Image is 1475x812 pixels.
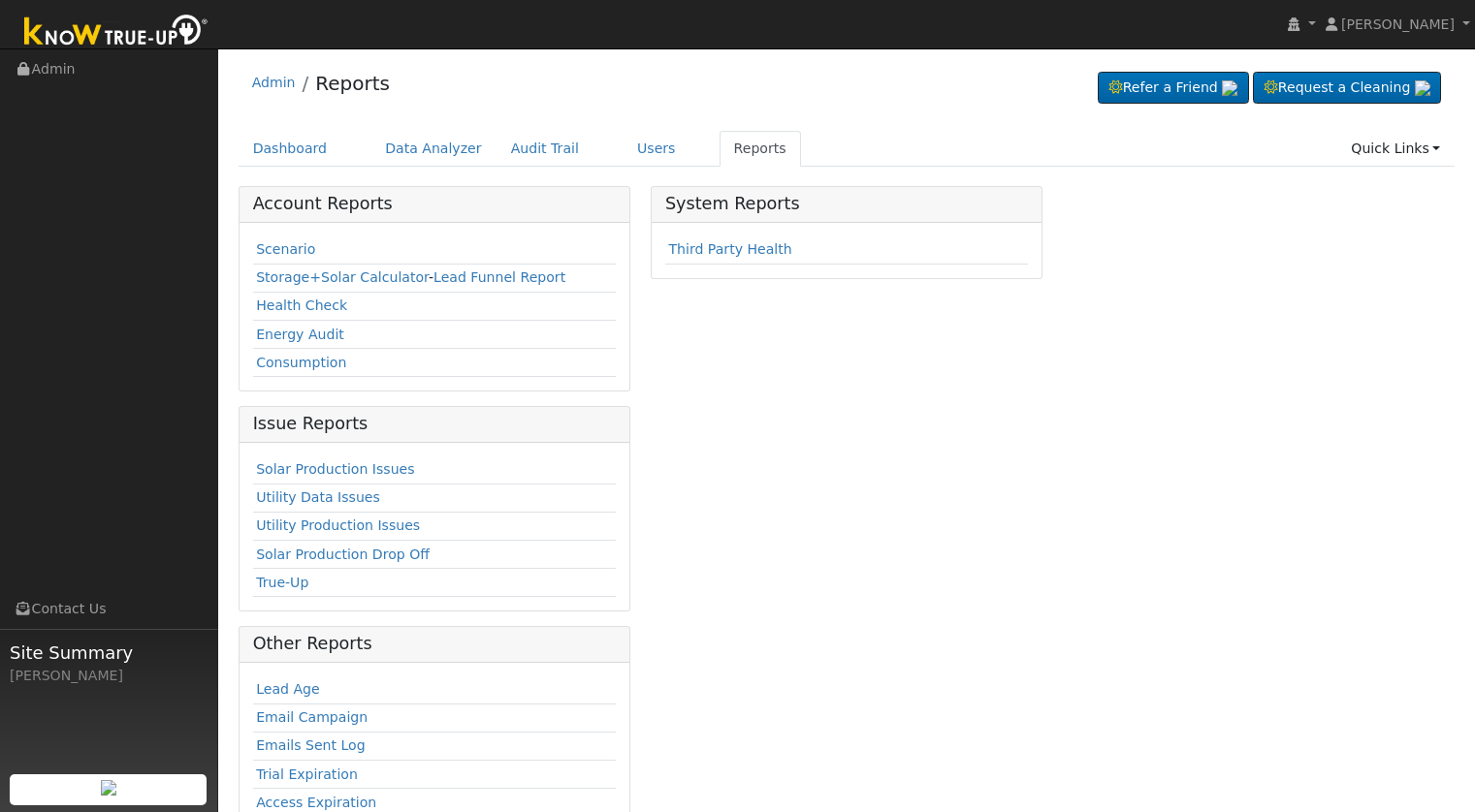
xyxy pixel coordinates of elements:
[1341,16,1455,32] span: [PERSON_NAME]
[256,327,344,342] a: Energy Audit
[256,681,320,697] a: Lead Age
[101,780,116,796] img: retrieve
[10,666,208,686] div: [PERSON_NAME]
[253,414,616,434] h5: Issue Reports
[15,11,218,54] img: Know True-Up
[256,547,430,562] a: Solar Production Drop Off
[256,575,308,590] a: True-Up
[315,72,390,95] a: Reports
[10,640,208,666] span: Site Summary
[1253,72,1441,105] a: Request a Cleaning
[665,194,1028,214] h5: System Reports
[239,131,342,167] a: Dashboard
[256,489,380,505] a: Utility Data Issues
[1336,131,1455,167] a: Quick Links
[256,461,414,477] a: Solar Production Issues
[1222,80,1237,96] img: retrieve
[1098,72,1249,105] a: Refer a Friend
[370,131,497,167] a: Data Analyzer
[252,75,296,90] a: Admin
[253,264,616,292] td: -
[256,795,376,810] a: Access Expiration
[433,269,565,285] a: Lead Funnel Report
[256,297,347,313] a: Health Check
[720,131,801,167] a: Reports
[253,194,616,214] h5: Account Reports
[256,269,429,285] a: Storage+Solar Calculator
[256,517,420,533] a: Utility Production Issues
[256,241,315,257] a: Scenario
[256,355,346,370] a: Consumption
[256,766,358,782] a: Trial Expiration
[668,241,791,257] a: Third Party Health
[256,709,368,725] a: Email Campaign
[1415,80,1430,96] img: retrieve
[623,131,690,167] a: Users
[256,737,366,753] a: Emails Sent Log
[253,634,616,654] h5: Other Reports
[497,131,593,167] a: Audit Trail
